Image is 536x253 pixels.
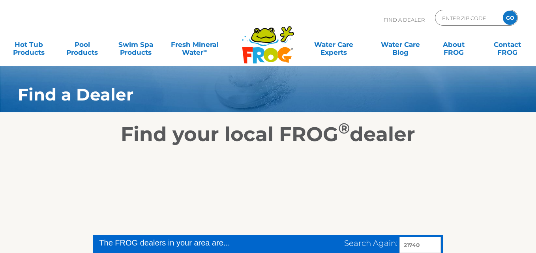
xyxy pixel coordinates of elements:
a: AboutFROG [433,37,474,52]
h1: Find a Dealer [18,85,478,104]
span: Search Again: [344,238,397,248]
a: ContactFROG [487,37,528,52]
sup: ∞ [203,48,207,54]
a: Fresh MineralWater∞ [169,37,221,52]
h2: Find your local FROG dealer [6,123,530,146]
a: Water CareBlog [379,37,421,52]
img: Frog Products Logo [238,16,298,64]
input: GO [503,11,517,25]
a: Swim SpaProducts [115,37,156,52]
div: The FROG dealers in your area are... [99,237,271,249]
p: Find A Dealer [384,10,425,30]
a: Water CareExperts [300,37,367,52]
a: Hot TubProducts [8,37,49,52]
sup: ® [338,119,350,137]
a: PoolProducts [62,37,103,52]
